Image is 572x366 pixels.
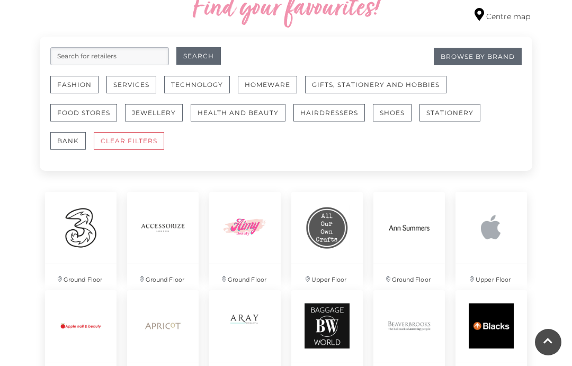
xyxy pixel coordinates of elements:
a: Upper Floor [286,187,368,285]
a: Gifts, Stationery and Hobbies [305,76,454,104]
a: Centre map [475,8,530,22]
p: Upper Floor [455,264,527,290]
a: Shoes [373,104,419,132]
a: Health and Beauty [191,104,293,132]
button: Search [176,47,221,65]
button: Fashion [50,76,99,93]
a: CLEAR FILTERS [94,132,172,160]
button: CLEAR FILTERS [94,132,164,150]
button: Food Stores [50,104,117,121]
button: Stationery [419,104,480,121]
a: Upper Floor [450,187,532,285]
a: Ground Floor [122,187,204,285]
a: Jewellery [125,104,191,132]
button: Services [106,76,156,93]
a: Services [106,76,164,104]
p: Upper Floor [291,264,363,290]
a: Food Stores [50,104,125,132]
button: Jewellery [125,104,183,121]
p: Ground Floor [209,264,281,290]
a: Ground Floor [40,187,122,285]
button: Shoes [373,104,412,121]
a: Bank [50,132,94,160]
a: Fashion [50,76,106,104]
button: Technology [164,76,230,93]
a: Technology [164,76,238,104]
a: Stationery [419,104,488,132]
a: Homeware [238,76,305,104]
a: Hairdressers [293,104,373,132]
p: Ground Floor [127,264,199,290]
button: Gifts, Stationery and Hobbies [305,76,446,93]
button: Bank [50,132,86,150]
p: Ground Floor [373,264,445,290]
input: Search for retailers [50,47,169,65]
p: Ground Floor [45,264,117,290]
button: Homeware [238,76,297,93]
button: Health and Beauty [191,104,285,121]
a: Ground Floor [368,187,450,285]
button: Hairdressers [293,104,365,121]
a: Browse By Brand [434,48,522,65]
a: Ground Floor [204,187,286,285]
